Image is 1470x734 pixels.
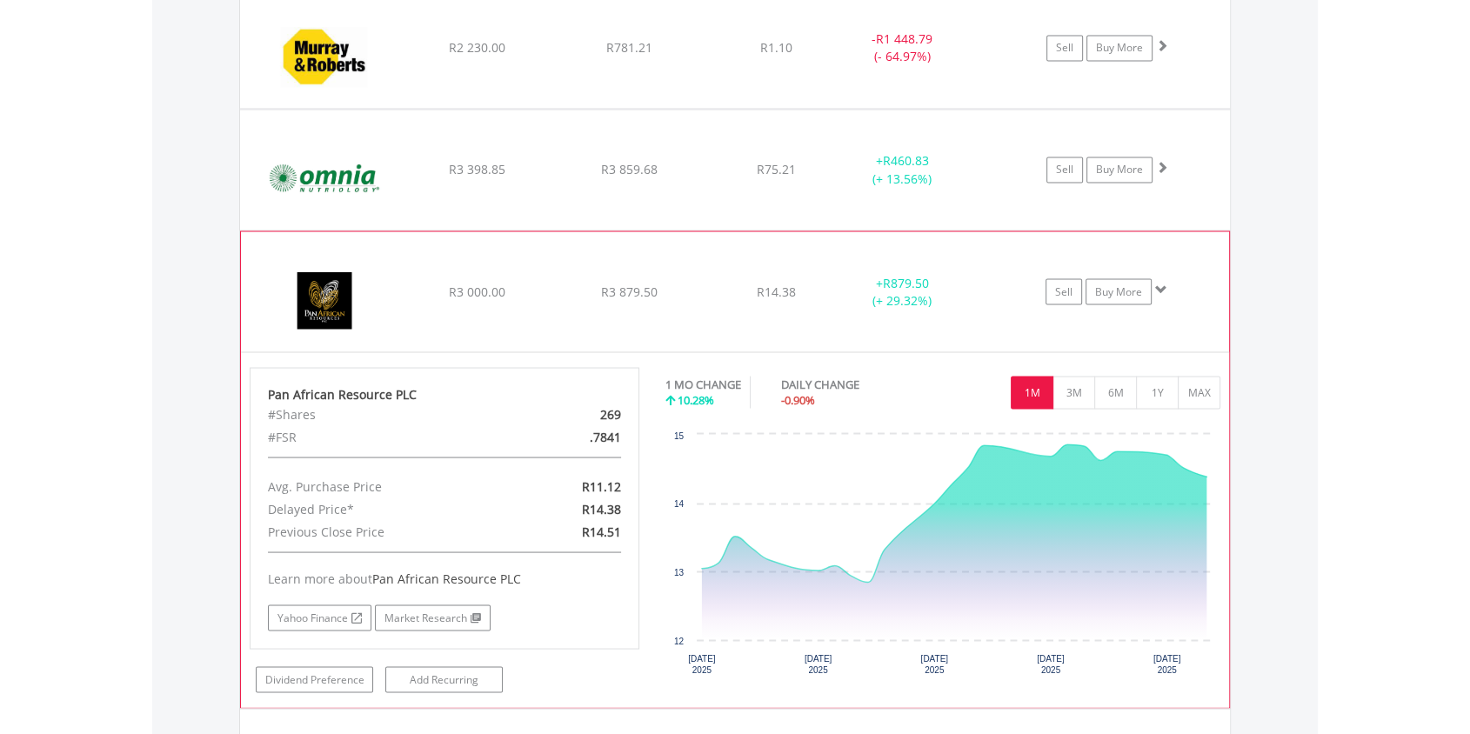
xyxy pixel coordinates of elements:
[1086,157,1153,183] a: Buy More
[673,636,684,645] text: 12
[1086,35,1153,61] a: Buy More
[1037,653,1065,674] text: [DATE] 2025
[804,653,832,674] text: [DATE] 2025
[781,376,920,392] div: DAILY CHANGE
[250,253,399,347] img: EQU.ZA.PAN.png
[601,161,658,177] span: R3 859.68
[837,274,967,309] div: + (+ 29.32%)
[268,570,621,587] div: Learn more about
[688,653,716,674] text: [DATE] 2025
[678,391,714,407] span: 10.28%
[673,498,684,508] text: 14
[1046,157,1083,183] a: Sell
[757,161,796,177] span: R75.21
[883,152,929,169] span: R460.83
[255,403,507,425] div: #Shares
[781,391,815,407] span: -0.90%
[760,39,792,56] span: R1.10
[256,666,373,692] a: Dividend Preference
[606,39,652,56] span: R781.21
[255,475,507,497] div: Avg. Purchase Price
[255,520,507,543] div: Previous Close Price
[876,30,932,47] span: R1 448.79
[837,152,968,187] div: + (+ 13.56%)
[1178,376,1220,409] button: MAX
[507,403,633,425] div: 269
[673,430,684,440] text: 15
[665,425,1220,686] svg: Interactive chart
[757,283,796,299] span: R14.38
[1094,376,1137,409] button: 6M
[372,570,521,586] span: Pan African Resource PLC
[673,567,684,577] text: 13
[581,477,620,494] span: R11.12
[249,10,398,103] img: EQU.ZA.MUR.png
[882,274,928,290] span: R879.50
[601,283,658,299] span: R3 879.50
[581,523,620,539] span: R14.51
[249,131,398,225] img: EQU.ZA.OMN.png
[385,666,503,692] a: Add Recurring
[255,425,507,448] div: #FSR
[448,161,504,177] span: R3 398.85
[1011,376,1053,409] button: 1M
[1052,376,1095,409] button: 3M
[1046,278,1082,304] a: Sell
[665,376,741,392] div: 1 MO CHANGE
[255,497,507,520] div: Delayed Price*
[268,604,371,631] a: Yahoo Finance
[1153,653,1180,674] text: [DATE] 2025
[1086,278,1152,304] a: Buy More
[920,653,948,674] text: [DATE] 2025
[1046,35,1083,61] a: Sell
[665,425,1221,686] div: Chart. Highcharts interactive chart.
[507,425,633,448] div: .7841
[581,500,620,517] span: R14.38
[449,283,505,299] span: R3 000.00
[1136,376,1179,409] button: 1Y
[375,604,491,631] a: Market Research
[448,39,504,56] span: R2 230.00
[837,30,968,65] div: - (- 64.97%)
[268,385,621,403] div: Pan African Resource PLC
